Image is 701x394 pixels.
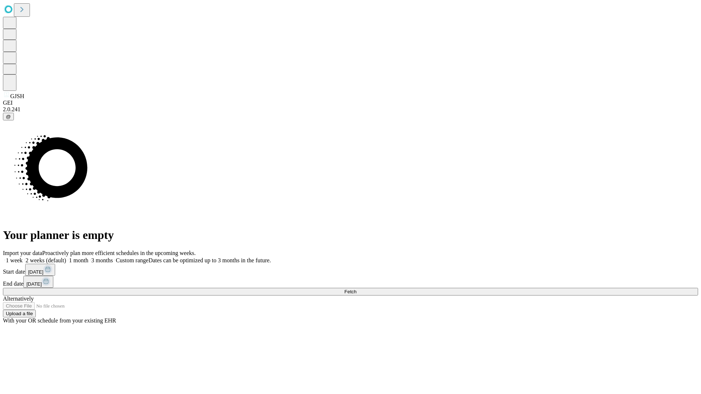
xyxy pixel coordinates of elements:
div: End date [3,276,698,288]
span: 1 week [6,257,23,263]
div: 2.0.241 [3,106,698,113]
span: 2 weeks (default) [26,257,66,263]
span: [DATE] [26,281,42,287]
span: With your OR schedule from your existing EHR [3,317,116,324]
button: Fetch [3,288,698,295]
span: Fetch [344,289,356,294]
span: 3 months [91,257,113,263]
span: 1 month [69,257,88,263]
span: @ [6,114,11,119]
button: [DATE] [25,264,55,276]
span: Dates can be optimized up to 3 months in the future. [149,257,271,263]
span: Alternatively [3,295,34,302]
button: Upload a file [3,310,36,317]
div: Start date [3,264,698,276]
span: Proactively plan more efficient schedules in the upcoming weeks. [42,250,196,256]
span: GJSH [10,93,24,99]
span: Custom range [116,257,148,263]
span: [DATE] [28,269,43,275]
button: [DATE] [23,276,53,288]
div: GEI [3,100,698,106]
span: Import your data [3,250,42,256]
h1: Your planner is empty [3,228,698,242]
button: @ [3,113,14,120]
